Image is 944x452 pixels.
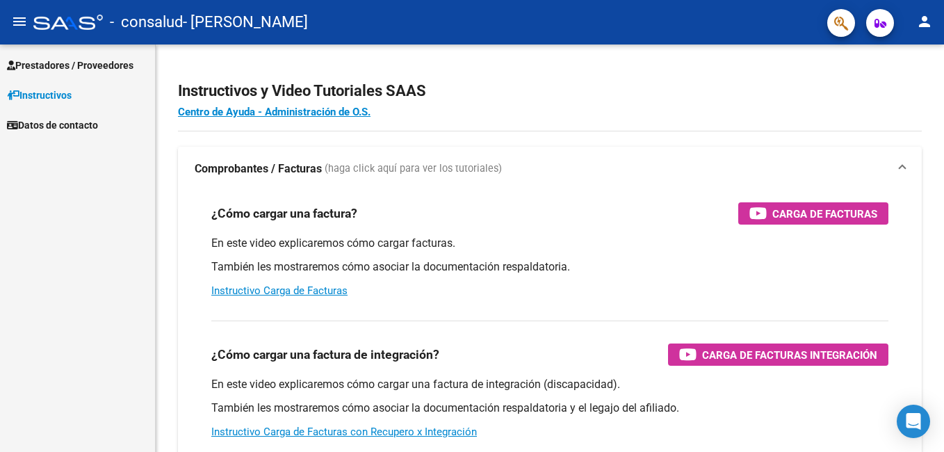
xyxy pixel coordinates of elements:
strong: Comprobantes / Facturas [195,161,322,177]
span: - [PERSON_NAME] [183,7,308,38]
span: (haga click aquí para ver los tutoriales) [325,161,502,177]
h3: ¿Cómo cargar una factura de integración? [211,345,439,364]
p: En este video explicaremos cómo cargar facturas. [211,236,888,251]
p: En este video explicaremos cómo cargar una factura de integración (discapacidad). [211,377,888,392]
mat-icon: menu [11,13,28,30]
a: Centro de Ayuda - Administración de O.S. [178,106,371,118]
mat-icon: person [916,13,933,30]
a: Instructivo Carga de Facturas con Recupero x Integración [211,426,477,438]
p: También les mostraremos cómo asociar la documentación respaldatoria. [211,259,888,275]
span: Instructivos [7,88,72,103]
p: También les mostraremos cómo asociar la documentación respaldatoria y el legajo del afiliado. [211,401,888,416]
mat-expansion-panel-header: Comprobantes / Facturas (haga click aquí para ver los tutoriales) [178,147,922,191]
h2: Instructivos y Video Tutoriales SAAS [178,78,922,104]
div: Open Intercom Messenger [897,405,930,438]
a: Instructivo Carga de Facturas [211,284,348,297]
span: Carga de Facturas Integración [702,346,877,364]
span: - consalud [110,7,183,38]
h3: ¿Cómo cargar una factura? [211,204,357,223]
span: Carga de Facturas [772,205,877,223]
button: Carga de Facturas Integración [668,344,888,366]
button: Carga de Facturas [738,202,888,225]
span: Datos de contacto [7,118,98,133]
span: Prestadores / Proveedores [7,58,133,73]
